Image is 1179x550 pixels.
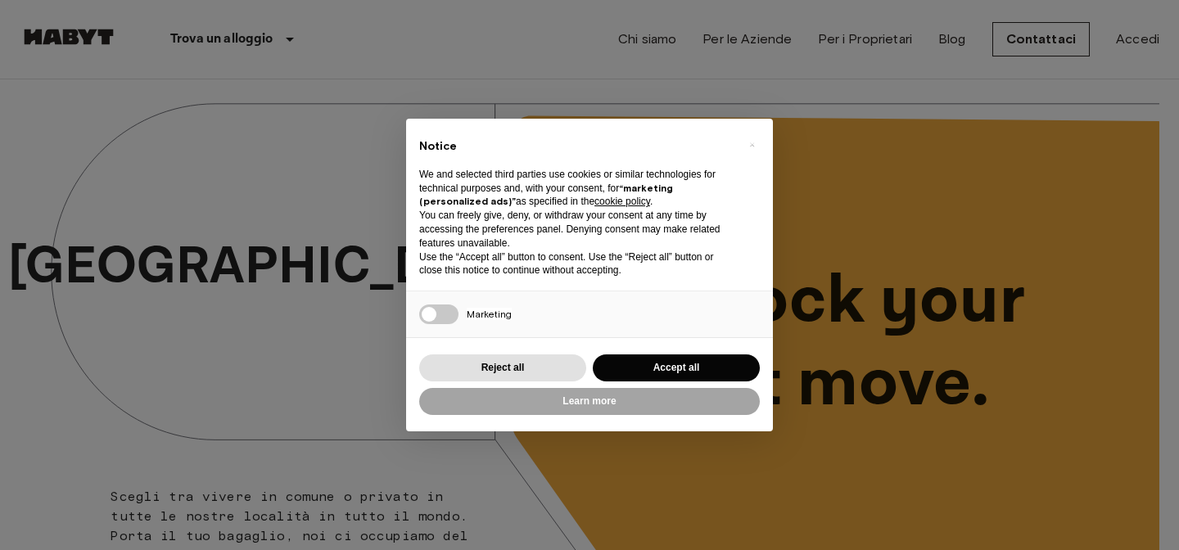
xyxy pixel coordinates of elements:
[419,250,734,278] p: Use the “Accept all” button to consent. Use the “Reject all” button or close this notice to conti...
[419,388,760,415] button: Learn more
[467,308,512,320] span: Marketing
[749,135,755,155] span: ×
[419,354,586,381] button: Reject all
[419,209,734,250] p: You can freely give, deny, or withdraw your consent at any time by accessing the preferences pane...
[419,168,734,209] p: We and selected third parties use cookies or similar technologies for technical purposes and, wit...
[739,132,765,158] button: Close this notice
[419,182,673,208] strong: “marketing (personalized ads)”
[594,196,650,207] a: cookie policy
[419,138,734,155] h2: Notice
[593,354,760,381] button: Accept all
